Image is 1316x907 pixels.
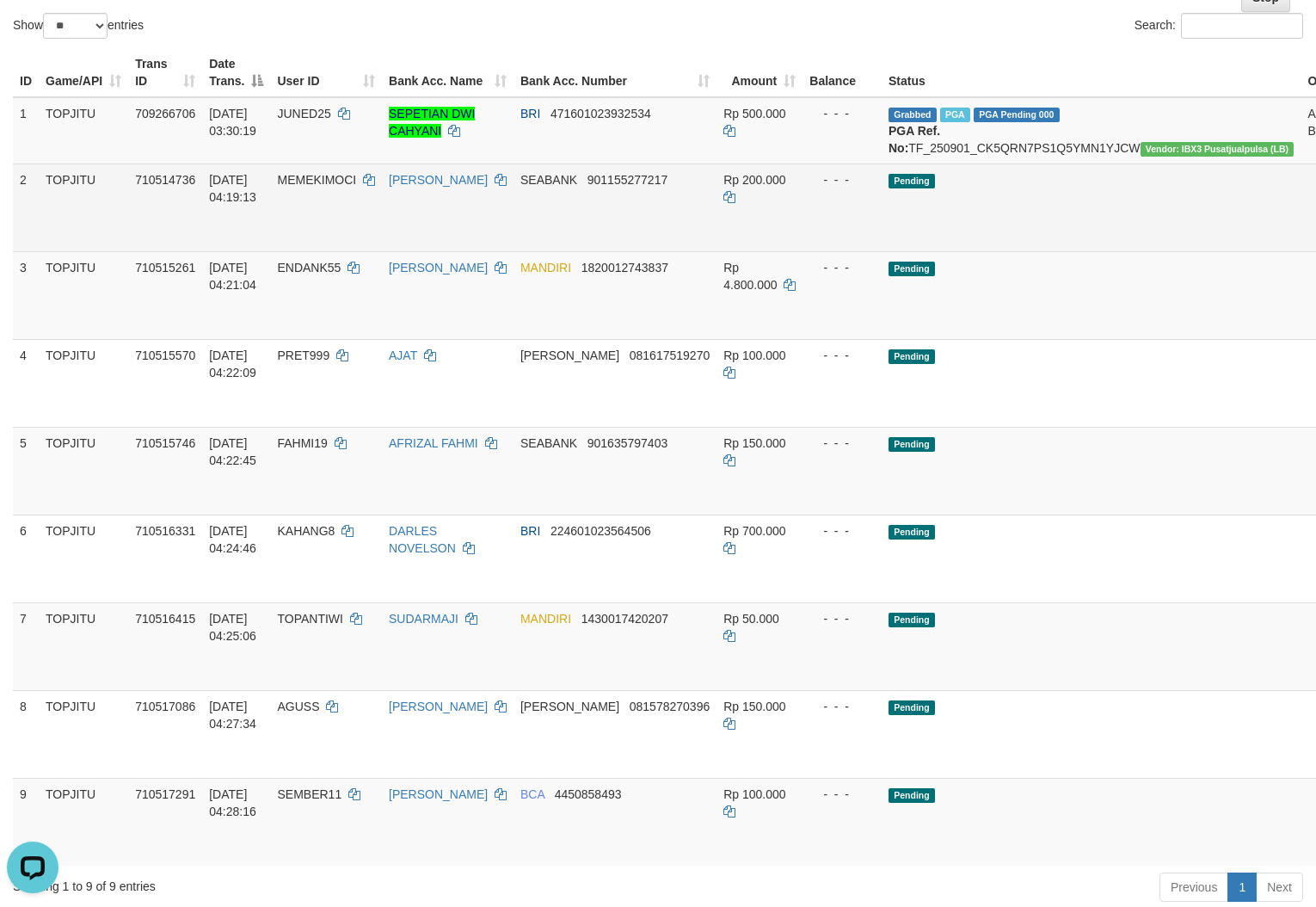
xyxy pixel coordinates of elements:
[277,700,319,713] span: AGUSS
[209,524,256,555] span: [DATE] 04:24:46
[389,787,488,801] a: [PERSON_NAME]
[587,436,667,450] span: Copy 901635797403 to clipboard
[7,7,58,59] button: Open LiveChat chat widget
[889,124,940,155] b: PGA Ref. No:
[809,347,875,364] div: - - -
[587,173,667,187] span: Copy 901155277217 to clipboard
[270,48,382,97] th: User ID: activate to sort column ascending
[277,261,341,275] span: ENDANK55
[13,427,39,515] td: 5
[13,871,536,895] div: Showing 1 to 9 of 9 entries
[389,173,488,187] a: [PERSON_NAME]
[723,612,779,626] span: Rp 50.000
[809,105,875,122] div: - - -
[135,173,195,187] span: 710514736
[555,787,622,801] span: Copy 4450858493 to clipboard
[13,164,39,251] td: 2
[513,48,716,97] th: Bank Acc. Number: activate to sort column ascending
[135,524,195,538] span: 710516331
[135,261,195,275] span: 710515261
[1181,13,1303,39] input: Search:
[13,13,144,39] label: Show entries
[209,173,256,204] span: [DATE] 04:19:13
[940,108,970,122] span: Marked by bjqwili
[277,349,329,362] span: PRET999
[209,107,256,138] span: [DATE] 03:30:19
[809,435,875,452] div: - - -
[13,48,39,97] th: ID
[520,612,571,626] span: MANDIRI
[520,173,577,187] span: SEABANK
[1227,873,1257,902] a: 1
[889,349,935,364] span: Pending
[277,524,335,538] span: KAHANG8
[889,174,935,188] span: Pending
[13,602,39,690] td: 7
[39,97,128,164] td: TOPJITU
[520,700,619,713] span: [PERSON_NAME]
[135,787,195,801] span: 710517291
[716,48,803,97] th: Amount: activate to sort column ascending
[209,436,256,467] span: [DATE] 04:22:45
[135,349,195,362] span: 710515570
[389,436,478,450] a: AFRIZAL FAHMI
[882,97,1301,164] td: TF_250901_CK5QRN7PS1Q5YMN1YJCW
[809,786,875,803] div: - - -
[1159,873,1228,902] a: Previous
[1135,13,1303,39] label: Search:
[135,436,195,450] span: 710515746
[202,48,270,97] th: Date Trans.: activate to sort column descending
[277,436,327,450] span: FAHMI19
[39,251,128,339] td: TOPJITU
[209,261,256,292] span: [DATE] 04:21:04
[581,612,668,626] span: Copy 1430017420207 to clipboard
[13,251,39,339] td: 3
[889,108,937,122] span: Grabbed
[209,349,256,379] span: [DATE] 04:22:09
[974,108,1060,122] span: PGA Pending
[39,515,128,602] td: TOPJITU
[277,787,341,801] span: SEMBER11
[39,339,128,427] td: TOPJITU
[630,349,710,362] span: Copy 081617519270 to clipboard
[39,690,128,778] td: TOPJITU
[882,48,1301,97] th: Status
[723,173,785,187] span: Rp 200.000
[389,524,456,555] a: DARLES NOVELSON
[630,700,710,713] span: Copy 081578270396 to clipboard
[39,778,128,866] td: TOPJITU
[723,349,785,362] span: Rp 100.000
[13,339,39,427] td: 4
[389,700,488,713] a: [PERSON_NAME]
[889,262,935,276] span: Pending
[39,164,128,251] td: TOPJITU
[135,612,195,626] span: 710516415
[723,700,785,713] span: Rp 150.000
[723,436,785,450] span: Rp 150.000
[389,612,458,626] a: SUDARMAJI
[550,524,651,538] span: Copy 224601023564506 to clipboard
[889,788,935,803] span: Pending
[809,259,875,276] div: - - -
[520,436,577,450] span: SEABANK
[13,515,39,602] td: 6
[135,700,195,713] span: 710517086
[389,107,475,138] a: SEPETIAN DWI CAHYANI
[277,107,330,120] span: JUNED25
[809,610,875,627] div: - - -
[723,107,785,120] span: Rp 500.000
[520,524,540,538] span: BRI
[277,173,356,187] span: MEMEKIMOCI
[889,700,935,715] span: Pending
[209,612,256,643] span: [DATE] 04:25:06
[889,613,935,627] span: Pending
[39,48,128,97] th: Game/API: activate to sort column ascending
[550,107,651,120] span: Copy 471601023932534 to clipboard
[389,261,488,275] a: [PERSON_NAME]
[581,261,668,275] span: Copy 1820012743837 to clipboard
[39,427,128,515] td: TOPJITU
[803,48,882,97] th: Balance
[13,690,39,778] td: 8
[520,787,544,801] span: BCA
[13,97,39,164] td: 1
